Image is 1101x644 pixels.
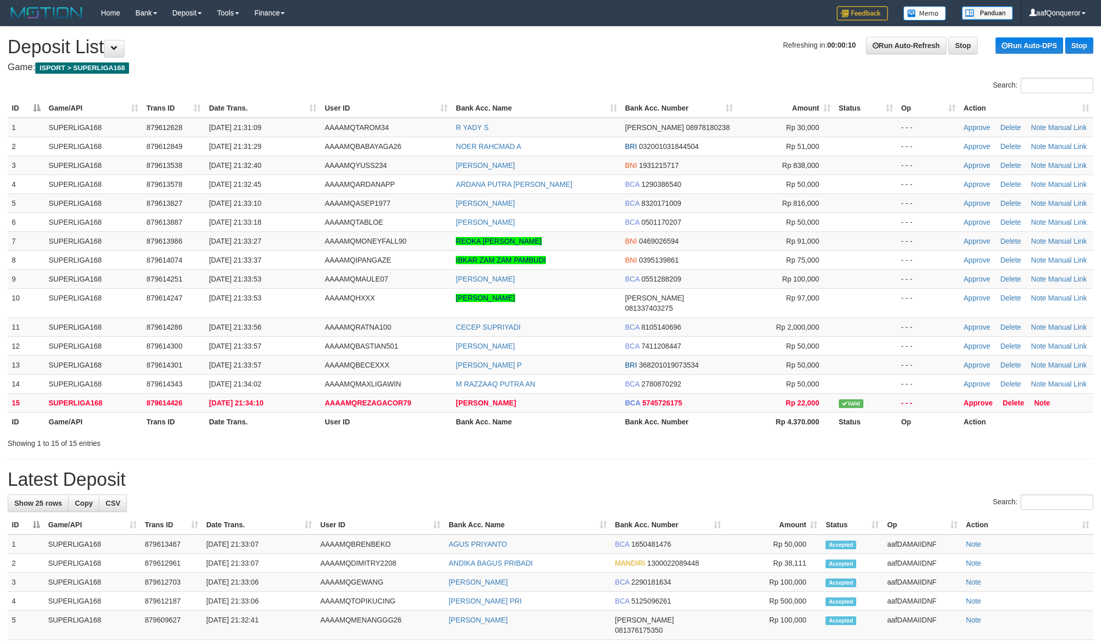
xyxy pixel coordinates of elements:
[1000,361,1021,369] a: Delete
[1000,161,1021,169] a: Delete
[209,361,261,369] span: [DATE] 21:33:57
[1048,123,1087,132] a: Manual Link
[825,541,856,549] span: Accepted
[786,399,819,407] span: Rp 22,000
[960,99,1093,118] th: Action: activate to sort column ascending
[316,554,444,573] td: AAAAMQDIMITRY2208
[1000,218,1021,226] a: Delete
[209,123,261,132] span: [DATE] 21:31:09
[146,123,182,132] span: 879612628
[966,597,981,605] a: Note
[625,199,640,207] span: BCA
[456,161,515,169] a: [PERSON_NAME]
[8,434,451,448] div: Showing 1 to 15 of 15 entries
[1048,361,1087,369] a: Manual Link
[205,412,321,431] th: Date Trans.
[209,342,261,350] span: [DATE] 21:33:57
[1048,142,1087,151] a: Manual Link
[8,175,45,194] td: 4
[1065,37,1093,54] a: Stop
[1031,342,1046,350] a: Note
[1048,294,1087,302] a: Manual Link
[1031,199,1046,207] a: Note
[209,142,261,151] span: [DATE] 21:31:29
[1000,342,1021,350] a: Delete
[964,142,990,151] a: Approve
[897,156,960,175] td: - - -
[639,237,679,245] span: Copy 0469026594 to clipboard
[325,399,411,407] span: AAAAMQREZAGACOR79
[45,269,142,288] td: SUPERLIGA168
[456,323,520,331] a: CECEP SUPRIYADI
[146,218,182,226] span: 879613887
[316,516,444,534] th: User ID: activate to sort column ascending
[75,499,93,507] span: Copy
[782,161,819,169] span: Rp 838,000
[825,560,856,568] span: Accepted
[45,99,142,118] th: Game/API: activate to sort column ascending
[1031,123,1046,132] a: Note
[1048,218,1087,226] a: Manual Link
[45,355,142,374] td: SUPERLIGA168
[948,37,978,54] a: Stop
[1031,380,1046,388] a: Note
[641,380,681,388] span: Copy 2780870292 to clipboard
[8,374,45,393] td: 14
[8,355,45,374] td: 13
[964,237,990,245] a: Approve
[897,212,960,231] td: - - -
[786,218,819,226] span: Rp 50,000
[725,516,822,534] th: Amount: activate to sort column ascending
[897,288,960,317] td: - - -
[615,540,629,548] span: BCA
[146,199,182,207] span: 879613827
[105,499,120,507] span: CSV
[962,6,1013,20] img: panduan.png
[209,294,261,302] span: [DATE] 21:33:53
[897,269,960,288] td: - - -
[8,5,86,20] img: MOTION_logo.png
[964,323,990,331] a: Approve
[45,156,142,175] td: SUPERLIGA168
[8,393,45,412] td: 15
[44,573,141,592] td: SUPERLIGA168
[8,37,1093,57] h1: Deposit List
[1000,123,1021,132] a: Delete
[456,180,572,188] a: ARDANA PUTRA [PERSON_NAME]
[45,194,142,212] td: SUPERLIGA168
[146,180,182,188] span: 879613578
[783,41,856,49] span: Refreshing in:
[8,554,44,573] td: 2
[146,142,182,151] span: 879612849
[146,399,182,407] span: 879614426
[897,393,960,412] td: - - -
[325,342,398,350] span: AAAAMQBASTIAN501
[45,288,142,317] td: SUPERLIGA168
[209,199,261,207] span: [DATE] 21:33:10
[786,123,819,132] span: Rp 30,000
[786,237,819,245] span: Rp 91,000
[964,256,990,264] a: Approve
[8,212,45,231] td: 6
[964,275,990,283] a: Approve
[964,361,990,369] a: Approve
[325,142,401,151] span: AAAAMQBABAYAGA26
[964,342,990,350] a: Approve
[209,256,261,264] span: [DATE] 21:33:37
[625,399,641,407] span: BCA
[1048,323,1087,331] a: Manual Link
[737,99,835,118] th: Amount: activate to sort column ascending
[456,237,541,245] a: REOKA [PERSON_NAME]
[835,99,897,118] th: Status: activate to sort column ascending
[209,237,261,245] span: [DATE] 21:33:27
[449,578,507,586] a: [PERSON_NAME]
[45,250,142,269] td: SUPERLIGA168
[45,317,142,336] td: SUPERLIGA168
[686,123,730,132] span: Copy 08978180238 to clipboard
[962,516,1093,534] th: Action: activate to sort column ascending
[68,495,99,512] a: Copy
[202,516,316,534] th: Date Trans.: activate to sort column ascending
[141,554,202,573] td: 879612961
[625,323,640,331] span: BCA
[725,534,822,554] td: Rp 50,000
